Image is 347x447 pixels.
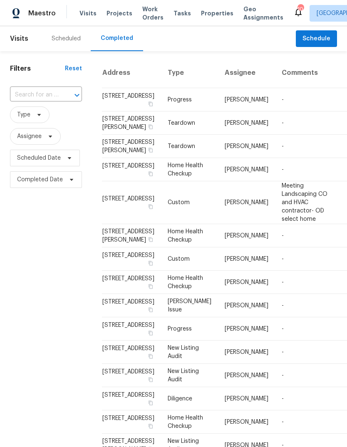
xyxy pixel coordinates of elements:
td: - [275,247,342,271]
td: [STREET_ADDRESS] [102,247,161,271]
td: [PERSON_NAME] [218,224,275,247]
td: [PERSON_NAME] Issue [161,294,218,317]
td: Diligence [161,387,218,410]
td: - [275,294,342,317]
span: Properties [201,9,233,17]
button: Copy Address [147,283,154,290]
td: [STREET_ADDRESS] [102,271,161,294]
td: Teardown [161,111,218,135]
button: Copy Address [147,399,154,407]
div: 10 [297,5,303,13]
td: Progress [161,88,218,111]
td: [STREET_ADDRESS] [102,341,161,364]
button: Open [71,89,83,101]
button: Copy Address [147,170,154,178]
td: [PERSON_NAME] [218,135,275,158]
td: - [275,317,342,341]
span: Tasks [173,10,191,16]
span: Projects [107,9,132,17]
td: - [275,387,342,410]
td: [PERSON_NAME] [218,410,275,434]
td: - [275,111,342,135]
td: - [275,364,342,387]
td: Home Health Checkup [161,158,218,181]
td: [STREET_ADDRESS] [102,181,161,224]
td: Custom [161,181,218,224]
span: Visits [10,30,28,48]
td: [PERSON_NAME] [218,88,275,111]
td: [STREET_ADDRESS][PERSON_NAME] [102,111,161,135]
td: [STREET_ADDRESS] [102,158,161,181]
td: [STREET_ADDRESS] [102,88,161,111]
th: Address [102,58,161,88]
th: Type [161,58,218,88]
td: Meeting Landscaping CO and HVAC contractor- OD select home [275,181,342,224]
td: [STREET_ADDRESS][PERSON_NAME] [102,224,161,247]
th: Comments [275,58,342,88]
input: Search for an address... [10,89,59,101]
td: Home Health Checkup [161,224,218,247]
td: - [275,158,342,181]
button: Copy Address [147,203,154,210]
td: [PERSON_NAME] [218,364,275,387]
td: [STREET_ADDRESS] [102,317,161,341]
button: Copy Address [147,353,154,360]
div: Scheduled [52,35,81,43]
td: New Listing Audit [161,364,218,387]
td: [STREET_ADDRESS] [102,294,161,317]
td: [STREET_ADDRESS] [102,364,161,387]
span: Completed Date [17,175,63,184]
td: - [275,271,342,294]
th: Assignee [218,58,275,88]
td: - [275,88,342,111]
h1: Filters [10,64,65,73]
td: New Listing Audit [161,341,218,364]
td: - [275,224,342,247]
div: Completed [101,34,133,42]
td: Custom [161,247,218,271]
td: Progress [161,317,218,341]
td: Teardown [161,135,218,158]
button: Copy Address [147,146,154,154]
button: Copy Address [147,329,154,337]
button: Copy Address [147,306,154,314]
td: Home Health Checkup [161,410,218,434]
td: [PERSON_NAME] [218,111,275,135]
td: [PERSON_NAME] [218,271,275,294]
td: [PERSON_NAME] [218,247,275,271]
span: Type [17,111,30,119]
td: - [275,135,342,158]
td: [PERSON_NAME] [218,294,275,317]
td: [STREET_ADDRESS] [102,387,161,410]
span: Work Orders [142,5,164,22]
button: Copy Address [147,422,154,430]
td: [PERSON_NAME] [218,158,275,181]
td: [STREET_ADDRESS] [102,410,161,434]
button: Copy Address [147,376,154,383]
td: - [275,410,342,434]
span: Scheduled Date [17,154,61,162]
td: [PERSON_NAME] [218,317,275,341]
span: Maestro [28,9,56,17]
button: Copy Address [147,236,154,243]
td: [PERSON_NAME] [218,341,275,364]
button: Copy Address [147,100,154,108]
span: Assignee [17,132,42,141]
td: Home Health Checkup [161,271,218,294]
td: - [275,341,342,364]
td: [PERSON_NAME] [218,387,275,410]
td: [STREET_ADDRESS][PERSON_NAME] [102,135,161,158]
span: Geo Assignments [243,5,283,22]
span: Schedule [302,34,330,44]
td: [PERSON_NAME] [218,181,275,224]
button: Schedule [296,30,337,47]
span: Visits [79,9,97,17]
button: Copy Address [147,259,154,267]
div: Reset [65,64,82,73]
button: Copy Address [147,123,154,131]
